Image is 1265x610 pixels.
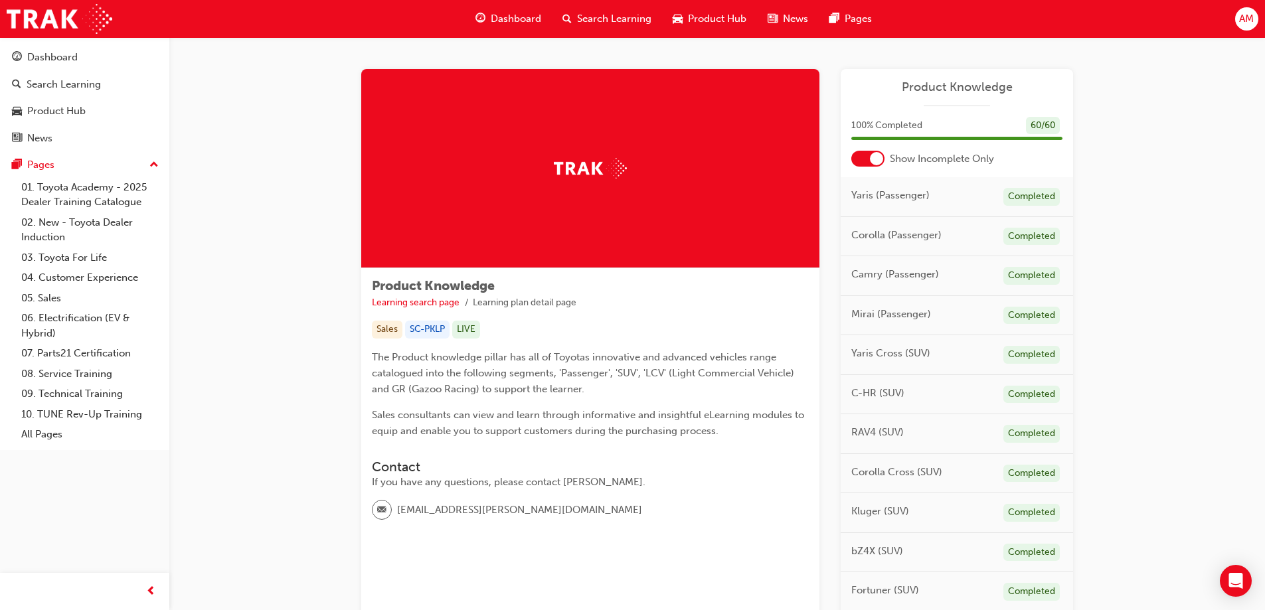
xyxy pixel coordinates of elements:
[851,228,942,243] span: Corolla (Passenger)
[16,364,164,384] a: 08. Service Training
[851,425,904,440] span: RAV4 (SUV)
[819,5,883,33] a: pages-iconPages
[1003,544,1060,562] div: Completed
[372,459,809,475] h3: Contact
[851,465,942,480] span: Corolla Cross (SUV)
[12,106,22,117] span: car-icon
[7,4,112,34] img: Trak
[372,475,809,490] div: If you have any questions, please contact [PERSON_NAME].
[16,424,164,445] a: All Pages
[1003,188,1060,206] div: Completed
[16,308,164,343] a: 06. Electrification (EV & Hybrid)
[1003,346,1060,364] div: Completed
[552,5,662,33] a: search-iconSearch Learning
[5,42,164,153] button: DashboardSearch LearningProduct HubNews
[851,80,1062,95] a: Product Knowledge
[16,248,164,268] a: 03. Toyota For Life
[1003,583,1060,601] div: Completed
[845,11,872,27] span: Pages
[1003,267,1060,285] div: Completed
[27,157,54,173] div: Pages
[1239,11,1254,27] span: AM
[554,158,627,179] img: Trak
[5,72,164,97] a: Search Learning
[16,343,164,364] a: 07. Parts21 Certification
[662,5,757,33] a: car-iconProduct Hub
[16,404,164,425] a: 10. TUNE Rev-Up Training
[149,157,159,174] span: up-icon
[577,11,651,27] span: Search Learning
[16,288,164,309] a: 05. Sales
[1003,465,1060,483] div: Completed
[851,504,909,519] span: Kluger (SUV)
[851,307,931,322] span: Mirai (Passenger)
[768,11,778,27] span: news-icon
[1003,386,1060,404] div: Completed
[851,267,939,282] span: Camry (Passenger)
[452,321,480,339] div: LIVE
[673,11,683,27] span: car-icon
[397,502,642,518] span: [EMAIL_ADDRESS][PERSON_NAME][DOMAIN_NAME]
[27,77,101,92] div: Search Learning
[16,212,164,248] a: 02. New - Toyota Dealer Induction
[372,351,797,395] span: The Product knowledge pillar has all of Toyotas innovative and advanced vehicles range catalogued...
[491,11,541,27] span: Dashboard
[829,11,839,27] span: pages-icon
[405,321,450,339] div: SC-PKLP
[1003,228,1060,246] div: Completed
[27,50,78,65] div: Dashboard
[16,267,164,288] a: 04. Customer Experience
[5,153,164,177] button: Pages
[475,11,485,27] span: guage-icon
[12,159,22,171] span: pages-icon
[146,583,156,600] span: prev-icon
[5,45,164,70] a: Dashboard
[1026,117,1060,135] div: 60 / 60
[372,321,402,339] div: Sales
[783,11,808,27] span: News
[473,295,576,311] li: Learning plan detail page
[12,133,22,145] span: news-icon
[372,297,460,308] a: Learning search page
[27,104,86,119] div: Product Hub
[377,502,386,519] span: email-icon
[1003,425,1060,443] div: Completed
[16,177,164,212] a: 01. Toyota Academy - 2025 Dealer Training Catalogue
[5,126,164,151] a: News
[1003,307,1060,325] div: Completed
[851,188,930,203] span: Yaris (Passenger)
[16,384,164,404] a: 09. Technical Training
[851,583,919,598] span: Fortuner (SUV)
[465,5,552,33] a: guage-iconDashboard
[851,346,930,361] span: Yaris Cross (SUV)
[5,99,164,123] a: Product Hub
[12,52,22,64] span: guage-icon
[27,131,52,146] div: News
[12,79,21,91] span: search-icon
[851,386,904,401] span: C-HR (SUV)
[688,11,746,27] span: Product Hub
[562,11,572,27] span: search-icon
[851,544,903,559] span: bZ4X (SUV)
[372,409,807,437] span: Sales consultants can view and learn through informative and insightful eLearning modules to equi...
[890,151,994,167] span: Show Incomplete Only
[372,278,495,293] span: Product Knowledge
[757,5,819,33] a: news-iconNews
[1235,7,1258,31] button: AM
[1220,565,1252,597] div: Open Intercom Messenger
[1003,504,1060,522] div: Completed
[851,118,922,133] span: 100 % Completed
